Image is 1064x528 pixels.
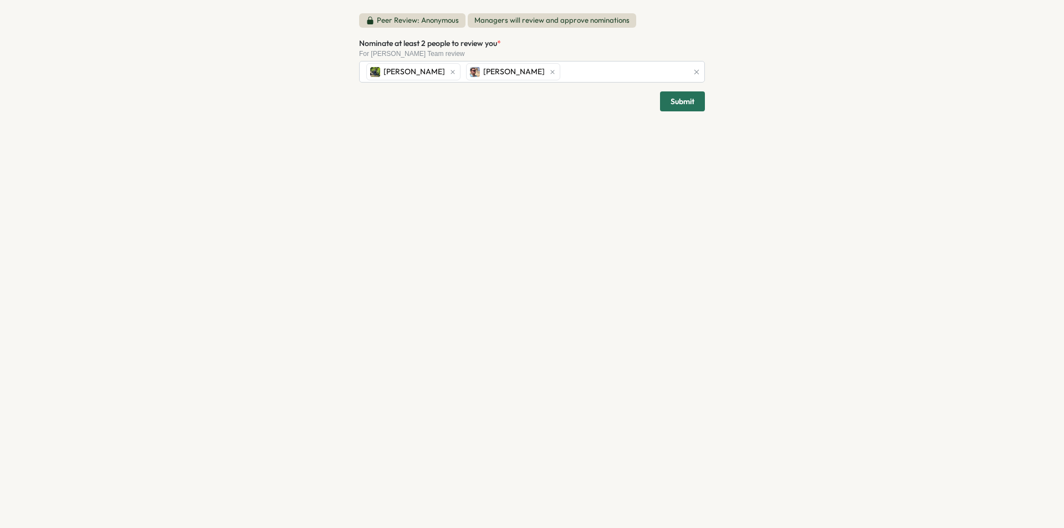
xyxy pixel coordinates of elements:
span: [PERSON_NAME] [383,66,445,78]
span: Managers will review and approve nominations [468,13,636,28]
span: [PERSON_NAME] [483,66,545,78]
span: Nominate at least 2 people to review you [359,38,497,48]
img: Benjamin Wilson [370,67,380,77]
img: Ethan Ananny [470,67,480,77]
div: For [PERSON_NAME] Team review [359,50,705,58]
span: Submit [671,92,694,111]
p: Peer Review: Anonymous [377,16,459,25]
button: Submit [660,91,705,111]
